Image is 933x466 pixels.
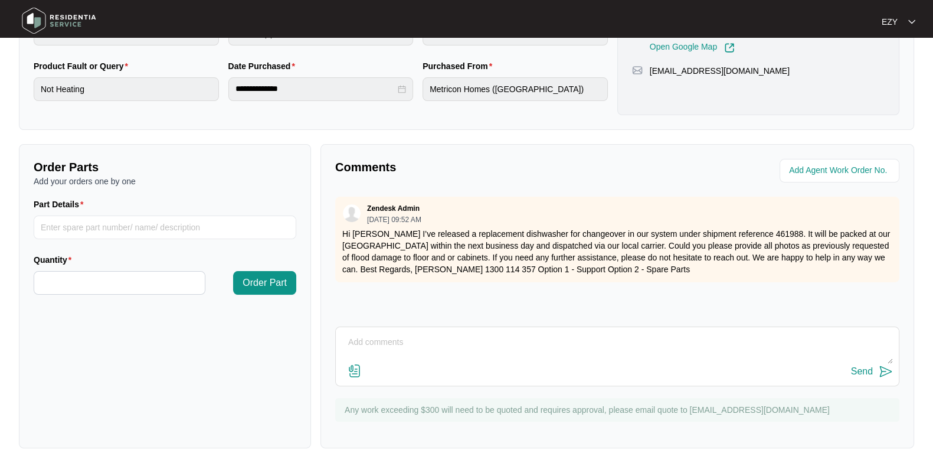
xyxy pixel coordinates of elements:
[34,216,296,239] input: Part Details
[345,404,893,416] p: Any work exceeding $300 will need to be quoted and requires approval, please email quote to [EMAI...
[228,60,300,72] label: Date Purchased
[243,276,287,290] span: Order Part
[343,204,361,222] img: user.svg
[851,366,873,377] div: Send
[335,159,609,175] p: Comments
[233,271,296,295] button: Order Part
[342,228,892,275] p: Hi [PERSON_NAME] I’ve released a replacement dishwasher for changeover in our system under shipme...
[789,164,892,178] input: Add Agent Work Order No.
[34,272,205,294] input: Quantity
[908,19,915,25] img: dropdown arrow
[650,65,790,77] p: [EMAIL_ADDRESS][DOMAIN_NAME]
[650,43,735,53] a: Open Google Map
[34,198,89,210] label: Part Details
[423,60,497,72] label: Purchased From
[348,364,362,378] img: file-attachment-doc.svg
[367,204,420,213] p: Zendesk Admin
[18,3,100,38] img: residentia service logo
[34,159,296,175] p: Order Parts
[34,254,76,266] label: Quantity
[632,65,643,76] img: map-pin
[724,43,735,53] img: Link-External
[851,364,893,380] button: Send
[34,77,219,101] input: Product Fault or Query
[879,364,893,379] img: send-icon.svg
[882,16,898,28] p: EZY
[423,77,608,101] input: Purchased From
[235,83,396,95] input: Date Purchased
[367,216,421,223] p: [DATE] 09:52 AM
[34,175,296,187] p: Add your orders one by one
[34,60,133,72] label: Product Fault or Query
